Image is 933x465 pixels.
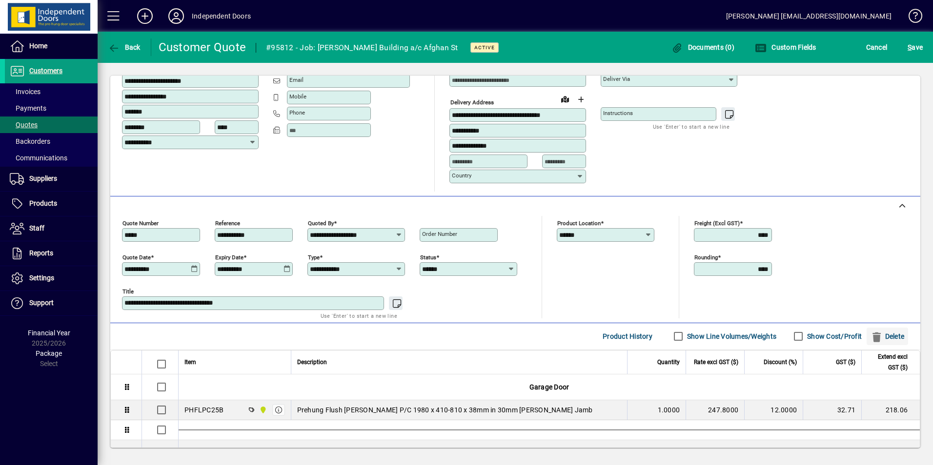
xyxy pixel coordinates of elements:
span: Financial Year [28,329,70,337]
app-page-header-button: Delete selection [867,328,913,345]
div: [PERSON_NAME] [EMAIL_ADDRESS][DOMAIN_NAME] [726,8,892,24]
mat-hint: Use 'Enter' to start a new line [653,121,730,132]
a: Knowledge Base [901,2,921,34]
span: Product History [603,329,652,344]
mat-label: Reference [215,219,240,226]
span: Package [36,349,62,357]
span: Item [184,357,196,368]
td: 218.06 [861,400,920,420]
button: Documents (0) [669,39,737,56]
span: Invoices [10,88,41,96]
span: Backorders [10,137,50,145]
span: Documents (0) [671,43,734,51]
span: Payments [10,104,46,112]
mat-label: Expiry date [215,253,243,260]
button: Custom Fields [752,39,819,56]
a: Suppliers [5,167,98,191]
mat-label: Email [289,77,304,83]
button: Choose address [573,92,588,107]
mat-label: Quote number [122,219,159,226]
label: Show Cost/Profit [805,331,862,341]
button: Add [129,7,161,25]
a: Reports [5,241,98,266]
span: Quantity [657,357,680,368]
div: Independent Doors [192,8,251,24]
mat-label: Status [420,253,436,260]
span: S [908,43,912,51]
mat-label: Rounding [694,253,718,260]
a: Quotes [5,116,98,133]
mat-label: Deliver via [603,76,630,82]
span: Prehung Flush [PERSON_NAME] P/C 1980 x 410-810 x 38mm in 30mm [PERSON_NAME] Jamb [297,405,593,415]
td: 12.0000 [744,400,803,420]
span: Staff [29,224,44,232]
span: Quotes [10,121,38,129]
span: Back [108,43,141,51]
button: Cancel [864,39,890,56]
a: Backorders [5,133,98,150]
span: Rate excl GST ($) [694,357,738,368]
span: Extend excl GST ($) [868,351,908,373]
mat-label: Phone [289,109,305,116]
button: Save [905,39,925,56]
mat-label: Mobile [289,93,306,100]
a: Payments [5,100,98,116]
span: Customers [29,67,62,75]
mat-label: Title [122,288,134,294]
span: Delete [871,329,904,344]
button: Delete [867,328,908,345]
span: Timaru [257,405,268,415]
mat-label: Quote date [122,253,151,260]
td: 32.71 [803,400,861,420]
a: View on map [557,91,573,107]
span: Active [474,44,495,51]
mat-label: Product location [557,219,601,226]
span: Reports [29,249,53,257]
a: Settings [5,266,98,291]
span: Settings [29,274,54,282]
span: Support [29,299,54,307]
mat-label: Instructions [603,110,633,116]
app-page-header-button: Back [98,39,151,56]
a: Communications [5,150,98,166]
button: Product History [599,328,656,345]
label: Show Line Volumes/Weights [685,331,776,341]
a: Invoices [5,83,98,100]
span: Custom Fields [755,43,816,51]
span: Discount (%) [764,357,797,368]
span: Suppliers [29,174,57,182]
div: Customer Quote [159,39,246,55]
mat-label: Quoted by [308,219,334,226]
span: Communications [10,154,67,162]
mat-label: Country [452,172,471,179]
span: Cancel [866,39,888,55]
button: Back [105,39,143,56]
span: 1.0000 [658,405,680,415]
span: Home [29,42,47,50]
span: GST ($) [836,357,855,368]
div: 247.8000 [692,405,738,415]
a: Products [5,192,98,216]
mat-label: Type [308,253,320,260]
div: #95812 - Job: [PERSON_NAME] Building a/c Afghan St [266,40,458,56]
button: Profile [161,7,192,25]
div: Garage Door [179,374,920,400]
mat-label: Order number [422,231,457,237]
span: Description [297,357,327,368]
a: Staff [5,216,98,241]
span: Products [29,199,57,207]
a: Home [5,34,98,58]
span: ave [908,39,923,55]
mat-hint: Use 'Enter' to start a new line [321,310,397,321]
a: Support [5,291,98,315]
mat-label: Freight (excl GST) [694,219,740,226]
div: PHFLPC25B [184,405,223,415]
